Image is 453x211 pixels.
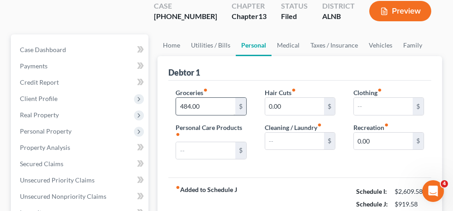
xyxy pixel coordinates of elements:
[235,142,246,159] div: $
[20,127,72,135] span: Personal Property
[13,172,148,188] a: Unsecured Priority Claims
[356,187,387,195] strong: Schedule I:
[13,188,148,205] a: Unsecured Nonpriority Claims
[324,133,335,150] div: $
[232,11,267,22] div: Chapter
[176,123,246,142] label: Personal Care Products
[353,88,382,97] label: Clothing
[353,123,389,132] label: Recreation
[395,187,424,196] div: $2,609.58
[377,88,382,92] i: fiber_manual_record
[20,144,70,151] span: Property Analysis
[157,34,186,56] a: Home
[291,88,296,92] i: fiber_manual_record
[13,139,148,156] a: Property Analysis
[232,1,267,11] div: Chapter
[258,12,267,20] span: 13
[13,74,148,91] a: Credit Report
[186,34,236,56] a: Utilities / Bills
[236,34,272,56] a: Personal
[265,133,324,150] input: --
[20,192,106,200] span: Unsecured Nonpriority Claims
[281,11,308,22] div: Filed
[398,34,428,56] a: Family
[384,123,389,127] i: fiber_manual_record
[13,58,148,74] a: Payments
[395,200,424,209] div: $919.58
[20,62,48,70] span: Payments
[354,133,413,150] input: --
[354,98,413,115] input: --
[441,180,448,187] span: 4
[176,98,235,115] input: --
[203,88,208,92] i: fiber_manual_record
[176,142,235,159] input: --
[20,176,95,184] span: Unsecured Priority Claims
[13,42,148,58] a: Case Dashboard
[265,98,324,115] input: --
[281,1,308,11] div: Status
[413,98,424,115] div: $
[322,11,355,22] div: ALNB
[13,156,148,172] a: Secured Claims
[20,160,63,168] span: Secured Claims
[265,123,322,132] label: Cleaning / Laundry
[317,123,322,127] i: fiber_manual_record
[176,185,180,190] i: fiber_manual_record
[168,67,200,78] div: Debtor 1
[20,46,66,53] span: Case Dashboard
[265,88,296,97] label: Hair Cuts
[235,98,246,115] div: $
[20,78,59,86] span: Credit Report
[413,133,424,150] div: $
[363,34,398,56] a: Vehicles
[272,34,305,56] a: Medical
[305,34,363,56] a: Taxes / Insurance
[356,200,388,208] strong: Schedule J:
[322,1,355,11] div: District
[324,98,335,115] div: $
[369,1,431,21] button: Preview
[20,95,57,102] span: Client Profile
[422,180,444,202] iframe: Intercom live chat
[176,88,208,97] label: Groceries
[20,111,59,119] span: Real Property
[154,1,217,11] div: Case
[176,132,180,137] i: fiber_manual_record
[154,11,217,22] div: [PHONE_NUMBER]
